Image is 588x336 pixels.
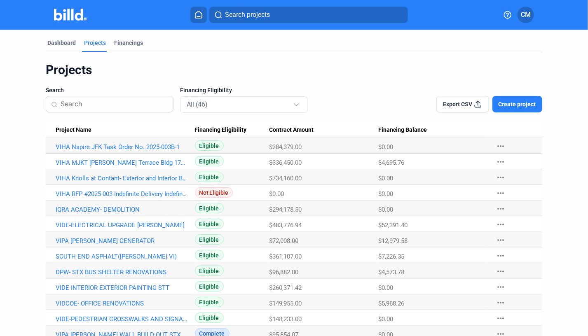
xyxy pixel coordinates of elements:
[378,143,393,151] span: $0.00
[56,126,91,134] span: Project Name
[378,159,404,166] span: $4,695.76
[269,159,302,166] span: $336,450.00
[496,219,506,229] mat-icon: more_horiz
[436,96,489,112] button: Export CSV
[378,284,393,292] span: $0.00
[56,159,187,166] a: VIHA MJKT [PERSON_NAME] Terrace Bldg 17/19/22
[209,7,408,23] button: Search projects
[269,300,302,307] span: $149,955.00
[269,126,378,134] div: Contract Amount
[225,10,270,20] span: Search projects
[269,222,302,229] span: $483,776.94
[195,172,224,182] span: Eligible
[56,175,187,182] a: VIHA Knolls at Contant- Exterior and Interior Bldg 1-1
[56,284,187,292] a: VIDE-INTERIOR EXTERIOR PAINTING STT
[195,281,224,292] span: Eligible
[56,190,187,198] a: VIHA RFP #2025-003 Indefinite Delivery Indefinite Quantity (IDIQ) NSPIRE
[54,9,87,21] img: Billd Company Logo
[496,266,506,276] mat-icon: more_horiz
[496,141,506,151] mat-icon: more_horiz
[195,234,224,245] span: Eligible
[195,313,224,323] span: Eligible
[269,315,302,323] span: $148,233.00
[180,86,232,94] span: Financing Eligibility
[56,126,194,134] div: Project Name
[269,284,302,292] span: $260,371.42
[518,7,534,23] button: CM
[269,126,314,134] span: Contract Amount
[378,268,404,276] span: $4,573.78
[496,188,506,198] mat-icon: more_horiz
[269,175,302,182] span: $734,160.00
[195,156,224,166] span: Eligible
[195,297,224,307] span: Eligible
[47,39,76,47] div: Dashboard
[269,206,302,213] span: $294,178.50
[378,190,393,198] span: $0.00
[84,39,106,47] div: Projects
[187,100,208,108] mat-select-trigger: All (46)
[521,10,531,20] span: CM
[496,173,506,182] mat-icon: more_horiz
[378,300,404,307] span: $5,968.26
[378,175,393,182] span: $0.00
[269,190,284,198] span: $0.00
[496,157,506,167] mat-icon: more_horiz
[195,203,224,213] span: Eligible
[269,268,298,276] span: $96,882.00
[46,62,542,78] div: Projects
[496,251,506,261] mat-icon: more_horiz
[46,86,64,94] span: Search
[195,219,224,229] span: Eligible
[378,126,487,134] div: Financing Balance
[378,237,408,245] span: $12,979.58
[269,143,302,151] span: $284,379.00
[56,206,187,213] a: IQRA ACADEMY- DEMOLITION
[378,206,393,213] span: $0.00
[195,187,233,198] span: Not Eligible
[378,253,404,260] span: $7,226.35
[378,222,408,229] span: $52,391.40
[56,253,187,260] a: SOUTH END ASPHALT([PERSON_NAME] VI)
[496,282,506,292] mat-icon: more_horiz
[56,268,187,276] a: DPW- STX BUS SHELTER RENOVATIONS
[56,315,187,323] a: VIDE-PEDESTRIAN CROSSWALKS AND SIGNAGE [GEOGRAPHIC_DATA]
[195,126,269,134] div: Financing Eligibility
[378,315,393,323] span: $0.00
[269,253,302,260] span: $361,107.00
[61,96,168,113] input: Search
[56,143,187,151] a: VIHA Nspire JFK Task Order No. 2025-003B-1
[496,235,506,245] mat-icon: more_horiz
[56,300,187,307] a: VIDCOE- OFFICE RENOVATIONS
[492,96,542,112] button: Create project
[195,250,224,260] span: Eligible
[56,237,187,245] a: VIPA-[PERSON_NAME] GENERATOR
[496,298,506,308] mat-icon: more_horiz
[496,313,506,323] mat-icon: more_horiz
[195,126,247,134] span: Financing Eligibility
[195,266,224,276] span: Eligible
[443,100,472,108] span: Export CSV
[269,237,298,245] span: $72,008.00
[499,100,536,108] span: Create project
[56,222,187,229] a: VIDE-ELECTRICAL UPGRADE [PERSON_NAME]
[496,204,506,214] mat-icon: more_horiz
[195,140,224,151] span: Eligible
[114,39,143,47] div: Financings
[378,126,427,134] span: Financing Balance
